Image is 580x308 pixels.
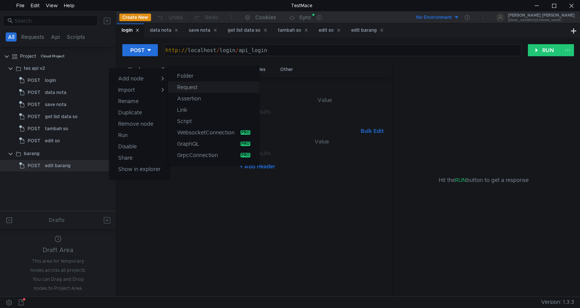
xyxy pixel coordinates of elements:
[109,152,170,163] button: Share
[168,149,259,161] button: GrpcConnectionpro
[109,84,170,95] button: Import
[109,107,170,118] button: Duplicate
[109,73,170,84] button: Add node
[168,82,259,93] button: Request
[168,115,259,127] button: Script
[177,117,192,126] app-tour-anchor: Script
[177,128,234,137] app-tour-anchor: WebsocketConnection
[168,70,259,82] button: Folder
[109,118,170,129] button: Remove node
[168,104,259,115] button: Link
[177,105,187,114] app-tour-anchor: Link
[118,86,135,93] app-tour-anchor: Import
[118,142,137,151] app-tour-anchor: Disable
[118,108,142,117] app-tour-anchor: Duplicate
[241,130,250,135] div: pro
[177,139,199,148] app-tour-anchor: GraphQL
[109,129,170,141] button: Run
[168,93,259,104] button: Assertion
[177,71,193,80] app-tour-anchor: Folder
[109,95,170,107] button: Rename
[177,94,201,103] app-tour-anchor: Assertion
[118,153,133,162] app-tour-anchor: Share
[168,127,259,138] button: WebsocketConnectionpro
[168,138,259,149] button: GraphQLpro
[177,151,218,160] app-tour-anchor: GrpcConnection
[118,165,160,174] app-tour-anchor: Show in explorer
[118,75,143,82] app-tour-anchor: Add node
[177,83,197,92] app-tour-anchor: Request
[109,163,170,175] button: Show in explorer
[109,141,170,152] button: Disable
[118,119,153,128] app-tour-anchor: Remove node
[241,153,250,157] div: pro
[241,142,250,146] div: pro
[118,97,139,106] app-tour-anchor: Rename
[118,131,128,140] app-tour-anchor: Run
